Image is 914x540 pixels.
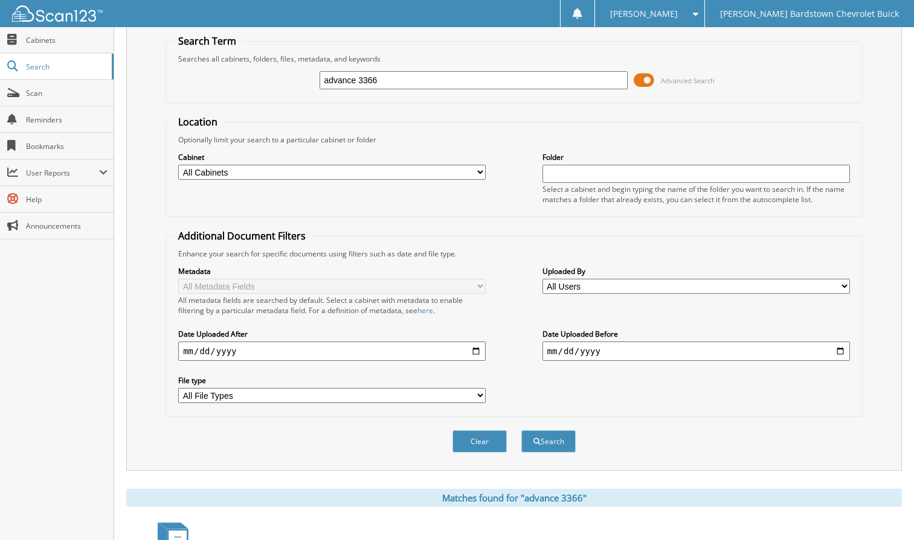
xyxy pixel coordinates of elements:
legend: Search Term [172,34,242,48]
a: here [417,305,433,316]
legend: Additional Document Filters [172,229,312,243]
span: Cabinets [26,35,108,45]
span: Reminders [26,115,108,125]
label: Cabinet [178,152,486,162]
button: Search [521,430,576,453]
input: start [178,341,486,361]
span: Search [26,62,106,72]
button: Clear [452,430,507,453]
span: Advanced Search [661,76,715,85]
span: [PERSON_NAME] Bardstown Chevrolet Buick [720,10,899,17]
span: User Reports [26,168,99,178]
div: All metadata fields are searched by default. Select a cabinet with metadata to enable filtering b... [178,295,486,316]
div: Matches found for "advance 3366" [126,489,902,507]
label: Uploaded By [542,266,850,276]
span: Help [26,194,108,205]
span: Scan [26,88,108,98]
div: Optionally limit your search to a particular cabinet or folder [172,135,856,145]
div: Select a cabinet and begin typing the name of the folder you want to search in. If the name match... [542,184,850,205]
div: Enhance your search for specific documents using filters such as date and file type. [172,249,856,259]
div: Searches all cabinets, folders, files, metadata, and keywords [172,54,856,64]
label: Date Uploaded After [178,329,486,339]
label: Folder [542,152,850,162]
span: Announcements [26,221,108,231]
label: Date Uploaded Before [542,329,850,339]
span: Bookmarks [26,141,108,151]
label: Metadata [178,266,486,276]
img: scan123-logo-white.svg [12,5,103,22]
span: [PERSON_NAME] [610,10,678,17]
input: end [542,341,850,361]
legend: Location [172,115,224,129]
label: File type [178,375,486,386]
